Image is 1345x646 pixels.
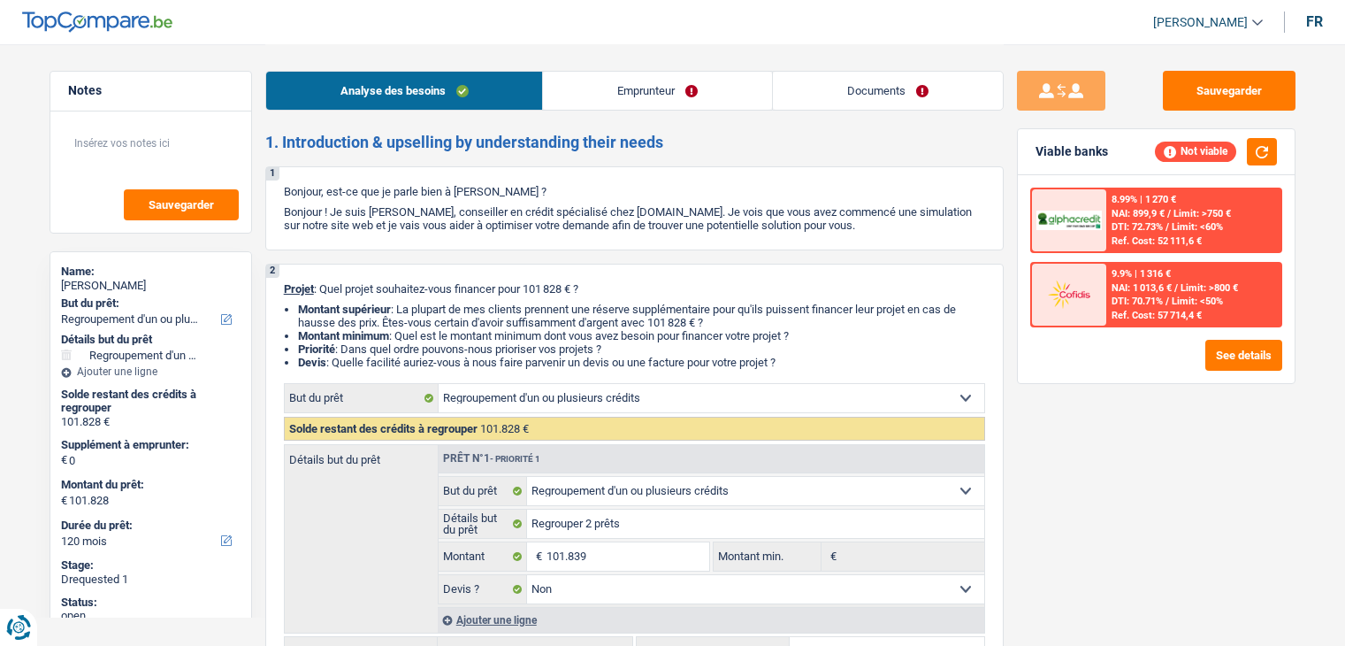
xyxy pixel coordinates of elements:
[1112,221,1163,233] span: DTI: 72.73%
[439,575,528,604] label: Devis ?
[1036,211,1102,231] img: AlphaCredit
[285,445,438,465] label: Détails but du prêt
[61,596,241,610] div: Status:
[1174,282,1178,294] span: /
[1153,15,1248,30] span: [PERSON_NAME]
[543,72,772,110] a: Emprunteur
[1112,310,1202,321] div: Ref. Cost: 57 714,4 €
[1172,296,1223,307] span: Limit: <50%
[439,477,528,505] label: But du prêt
[285,384,439,412] label: But du prêt
[714,542,822,571] label: Montant min.
[284,282,314,296] span: Projet
[298,329,389,342] strong: Montant minimum
[480,422,529,435] span: 101.828 €
[1163,71,1295,111] button: Sauvegarder
[438,607,984,633] div: Ajouter une ligne
[490,454,540,464] span: - Priorité 1
[1167,208,1171,219] span: /
[61,365,241,378] div: Ajouter une ligne
[284,205,985,232] p: Bonjour ! Je suis [PERSON_NAME], conseiller en crédit spécialisé chez [DOMAIN_NAME]. Je vois que ...
[22,12,172,33] img: TopCompare Logo
[266,72,543,110] a: Analyse des besoins
[1112,208,1165,219] span: NAI: 899,9 €
[61,494,67,508] span: €
[1306,13,1323,30] div: fr
[773,72,1003,110] a: Documents
[822,542,841,571] span: €
[1112,268,1171,280] div: 9.9% | 1 316 €
[61,438,237,452] label: Supplément à emprunter:
[61,453,67,467] span: €
[61,558,241,573] div: Stage:
[289,422,478,435] span: Solde restant des crédits à regrouper
[61,333,241,347] div: Détails but du prêt
[124,189,239,220] button: Sauvegarder
[1112,296,1163,307] span: DTI: 70.71%
[1112,282,1172,294] span: NAI: 1 013,6 €
[1036,278,1102,311] img: Cofidis
[298,356,985,369] li: : Quelle facilité auriez-vous à nous faire parvenir un devis ou une facture pour votre projet ?
[298,329,985,342] li: : Quel est le montant minimum dont vous avez besoin pour financer votre projet ?
[284,282,985,296] p: : Quel projet souhaitez-vous financer pour 101 828 € ?
[1181,282,1238,294] span: Limit: >800 €
[266,167,279,181] div: 1
[1172,221,1223,233] span: Limit: <60%
[61,609,241,623] div: open
[61,519,237,533] label: Durée du prêt:
[61,478,237,492] label: Montant du prêt:
[527,542,546,571] span: €
[439,510,528,538] label: Détails but du prêt
[61,296,237,311] label: But du prêt:
[61,279,241,293] div: [PERSON_NAME]
[1035,144,1108,159] div: Viable banks
[61,388,241,415] div: Solde restant des crédits à regrouper
[1112,194,1176,205] div: 8.99% | 1 270 €
[1139,8,1263,37] a: [PERSON_NAME]
[298,356,326,369] span: Devis
[265,133,1004,152] h2: 1. Introduction & upselling by understanding their needs
[61,265,241,279] div: Name:
[1155,142,1236,161] div: Not viable
[266,265,279,278] div: 2
[68,83,233,98] h5: Notes
[61,573,241,587] div: Drequested 1
[149,199,214,211] span: Sauvegarder
[1205,340,1282,371] button: See details
[298,303,391,316] strong: Montant supérieur
[61,415,241,429] div: 101.828 €
[1165,221,1169,233] span: /
[298,342,335,356] strong: Priorité
[298,303,985,329] li: : La plupart de mes clients prennent une réserve supplémentaire pour qu'ils puissent financer leu...
[284,185,985,198] p: Bonjour, est-ce que je parle bien à [PERSON_NAME] ?
[1112,235,1202,247] div: Ref. Cost: 52 111,6 €
[298,342,985,356] li: : Dans quel ordre pouvons-nous prioriser vos projets ?
[439,453,545,465] div: Prêt n°1
[1165,296,1169,307] span: /
[439,542,528,571] label: Montant
[1173,208,1231,219] span: Limit: >750 €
